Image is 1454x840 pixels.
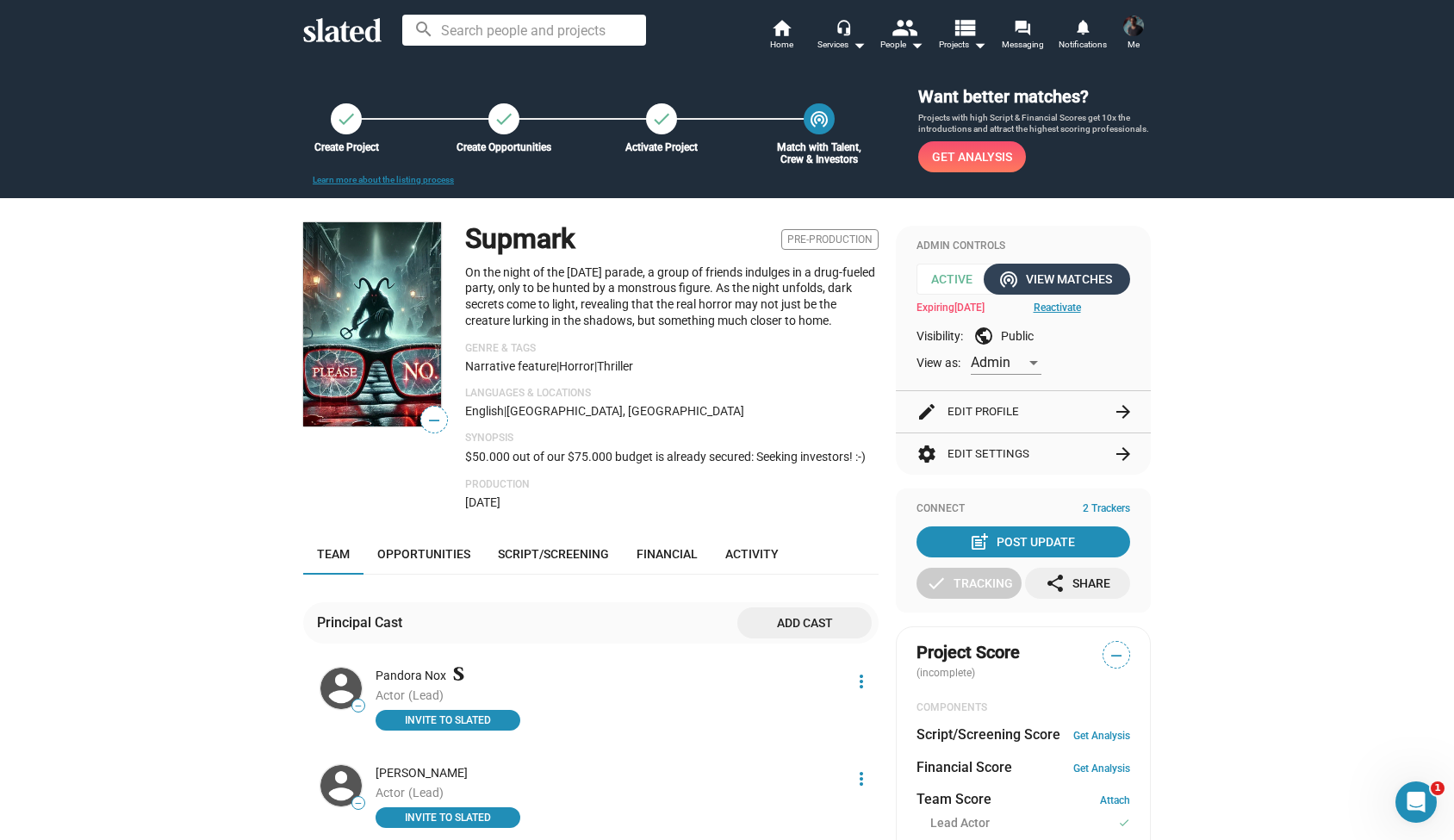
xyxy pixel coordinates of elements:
mat-icon: edit [917,401,937,422]
mat-icon: wifi_tethering [998,269,1019,289]
span: View as: [917,355,960,371]
img: Supmark [303,222,441,426]
span: INVITE TO SLATED [386,809,510,826]
span: Add cast [751,607,858,638]
span: English [465,404,504,418]
span: (Lead) [408,688,444,702]
div: Match with Talent, Crew & Investors [762,141,876,165]
span: — [352,799,364,808]
span: Script/Screening [498,547,609,561]
mat-icon: wifi_tethering [809,109,830,129]
span: Pre-Production [781,229,879,250]
span: Activity [725,547,779,561]
button: Post Update [917,526,1130,557]
span: Projects [939,34,986,55]
span: Active [917,264,999,295]
h3: Want better matches? [918,85,1151,109]
a: Match with Talent, Crew & Investors [804,103,835,134]
span: — [421,409,447,432]
span: [GEOGRAPHIC_DATA], [GEOGRAPHIC_DATA] [506,404,744,418]
a: Get Analysis [918,141,1026,172]
span: [DATE] [465,495,500,509]
a: Team [303,533,363,575]
img: Pandora Nox [320,668,362,709]
mat-icon: notifications [1074,18,1090,34]
mat-icon: forum [1014,19,1030,35]
p: Synopsis [465,432,879,445]
input: Search people and projects [402,15,646,46]
mat-icon: arrow_drop_down [906,34,927,55]
a: Attach [1100,794,1130,806]
span: | [504,404,506,418]
div: Share [1045,568,1110,599]
div: People [880,34,923,55]
div: Create Project [289,141,403,153]
a: Notifications [1053,17,1113,55]
span: Narrative feature [465,359,556,373]
span: Me [1128,34,1140,55]
span: Actor [376,688,405,702]
mat-icon: check [926,573,947,594]
mat-icon: arrow_forward [1113,401,1134,422]
span: (Lead) [408,786,444,800]
span: Project Score [917,641,1020,664]
img: Alexander Bruckner [1123,16,1144,36]
button: View Matches [984,264,1130,295]
span: Get Analysis [932,141,1012,172]
a: Get Analysis [1073,762,1130,775]
mat-icon: arrow_drop_down [969,34,990,55]
span: — [352,701,364,711]
div: Connect [917,502,1130,516]
div: [PERSON_NAME] [376,765,841,781]
span: Financial [637,547,698,561]
h1: Supmark [465,221,575,258]
button: INVITE TO SLATED [376,710,520,731]
mat-icon: check [651,109,672,129]
a: Activity [711,533,792,575]
mat-icon: people [892,15,917,40]
span: Notifications [1059,34,1107,55]
button: People [872,17,932,55]
dt: Team Score [917,790,991,808]
p: Production [465,478,879,492]
button: Reactivate [1034,302,1081,314]
div: Services [817,34,866,55]
span: Lead Actor [930,815,990,833]
span: | [594,359,597,373]
iframe: Intercom live chat [1395,781,1437,823]
button: Edit Settings [917,433,1130,475]
div: Admin Controls [917,240,1130,253]
mat-icon: post_add [969,532,990,552]
span: Team [317,547,350,561]
p: Projects with high Script & Financial Scores get 10x the introductions and attract the highest sc... [918,112,1151,135]
button: Activate Project [646,103,677,134]
span: Home [770,34,793,55]
span: $50.000 out of our $75.000 budget is already secured: Seeking investors! :-) [465,450,866,464]
button: INVITE TO SLATED [376,807,520,828]
span: Actor [376,786,405,800]
a: Financial [623,533,711,575]
span: Horror [559,359,594,373]
mat-icon: check [494,109,514,129]
a: Home [751,17,811,55]
a: Script/Screening [484,533,623,575]
span: 2 Trackers [1083,502,1130,516]
mat-icon: check [1118,815,1130,831]
div: Create Opportunities [447,141,561,153]
span: 1 [1431,781,1445,795]
a: Create Opportunities [488,103,519,134]
mat-icon: share [1045,573,1066,594]
button: Tracking [917,568,1022,599]
span: | [556,359,559,373]
mat-icon: more_vert [851,671,872,692]
p: Languages & Locations [465,387,879,401]
mat-icon: arrow_forward [1113,444,1134,464]
div: View Matches [1002,264,1112,295]
span: Admin [971,354,1010,370]
button: Alexander BrucknerMe [1113,12,1154,57]
mat-icon: home [771,17,792,38]
img: Roxanne Rapp [320,765,362,806]
div: Activate Project [605,141,718,153]
a: Get Analysis [1073,730,1130,742]
a: Opportunities [363,533,484,575]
